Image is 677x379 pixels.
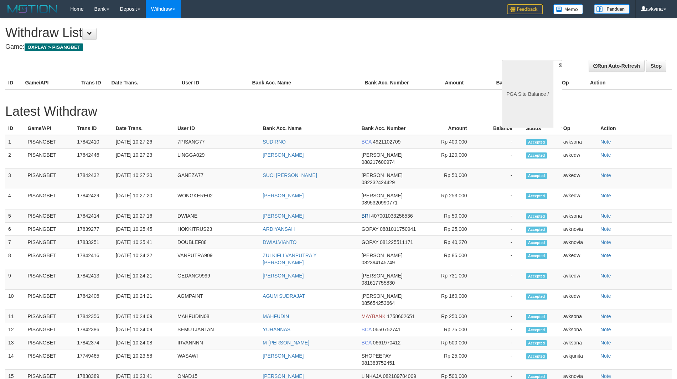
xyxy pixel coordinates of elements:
td: 17842413 [74,269,113,290]
span: Accepted [526,173,547,179]
a: [PERSON_NAME] [263,353,304,359]
td: PISANGBET [25,209,74,223]
th: Game/API [22,76,78,89]
th: Trans ID [74,122,113,135]
span: 082189784009 [383,373,416,379]
td: [DATE] 10:24:21 [113,269,175,290]
td: [DATE] 10:24:21 [113,290,175,310]
td: MAHFUDIN08 [175,310,260,323]
span: Accepted [526,327,547,333]
td: 17842406 [74,290,113,310]
td: 17842386 [74,323,113,336]
td: Rp 120,000 [424,149,478,169]
a: [PERSON_NAME] [263,373,304,379]
td: LINGGA029 [175,149,260,169]
td: avksona [560,323,598,336]
td: [DATE] 10:27:26 [113,135,175,149]
a: Note [600,373,611,379]
td: 10 [5,290,25,310]
td: Rp 50,000 [424,209,478,223]
td: PISANGBET [25,169,74,189]
a: Note [600,239,611,245]
td: - [478,189,523,209]
td: WASAWI [175,349,260,370]
span: OXPLAY > PISANGBET [25,43,83,51]
td: [DATE] 10:24:08 [113,336,175,349]
span: Accepted [526,340,547,346]
a: SUCI [PERSON_NAME] [263,172,317,178]
th: User ID [179,76,249,89]
span: [PERSON_NAME] [362,193,403,198]
td: 5 [5,209,25,223]
th: Date Trans. [113,122,175,135]
td: 17749465 [74,349,113,370]
td: avkedw [560,290,598,310]
td: PISANGBET [25,189,74,209]
td: PISANGBET [25,236,74,249]
td: [DATE] 10:24:09 [113,310,175,323]
h1: Latest Withdraw [5,104,672,119]
th: Op [559,76,587,89]
a: Note [600,139,611,145]
span: [PERSON_NAME] [362,172,403,178]
span: Accepted [526,213,547,219]
td: - [478,349,523,370]
td: Rp 25,000 [424,349,478,370]
a: Note [600,273,611,279]
span: 0650752741 [373,327,401,332]
span: BCA [362,139,372,145]
a: Note [600,152,611,158]
td: PISANGBET [25,290,74,310]
th: Action [587,76,672,89]
td: PISANGBET [25,149,74,169]
a: Note [600,226,611,232]
span: [PERSON_NAME] [362,273,403,279]
img: panduan.png [594,4,630,14]
img: MOTION_logo.png [5,4,60,14]
th: User ID [175,122,260,135]
td: - [478,149,523,169]
td: Rp 40,270 [424,236,478,249]
span: 082232424429 [362,180,395,185]
td: 17842446 [74,149,113,169]
td: AGMPAINT [175,290,260,310]
td: Rp 160,000 [424,290,478,310]
td: Rp 253,000 [424,189,478,209]
th: ID [5,76,22,89]
td: [DATE] 10:24:09 [113,323,175,336]
a: Note [600,293,611,299]
td: Rp 400,000 [424,135,478,149]
th: Bank Acc. Name [260,122,358,135]
span: Accepted [526,273,547,279]
a: Stop [646,60,666,72]
a: M [PERSON_NAME] [263,340,309,346]
span: 081617755830 [362,280,395,286]
span: [PERSON_NAME] [362,253,403,258]
a: MAHFUDIN [263,313,289,319]
span: 088217600974 [362,159,395,165]
td: 4 [5,189,25,209]
td: [DATE] 10:24:22 [113,249,175,269]
a: [PERSON_NAME] [263,193,304,198]
td: DOUBLEF88 [175,236,260,249]
td: 11 [5,310,25,323]
span: MAYBANK [362,313,386,319]
td: avknovia [560,236,598,249]
a: YUHANNAS [263,327,290,332]
td: Rp 50,000 [424,169,478,189]
span: Accepted [526,240,547,246]
td: avkedw [560,149,598,169]
td: Rp 731,000 [424,269,478,290]
a: [PERSON_NAME] [263,152,304,158]
th: Date Trans. [109,76,179,89]
td: 1 [5,135,25,149]
td: - [478,209,523,223]
td: VANPUTRA909 [175,249,260,269]
a: [PERSON_NAME] [263,273,304,279]
td: PISANGBET [25,135,74,149]
td: [DATE] 10:25:45 [113,223,175,236]
td: 14 [5,349,25,370]
a: Note [600,353,611,359]
th: Bank Acc. Number [362,76,418,89]
a: Note [600,172,611,178]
